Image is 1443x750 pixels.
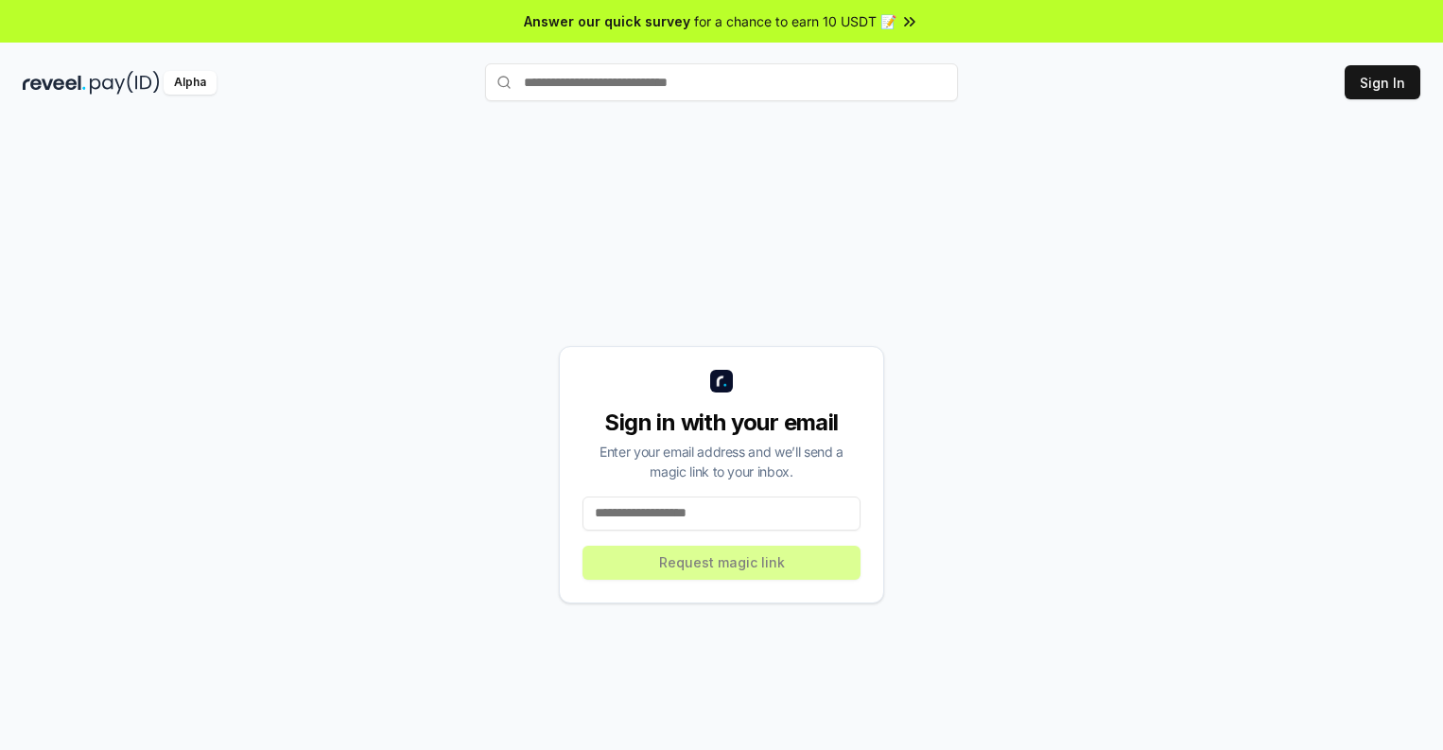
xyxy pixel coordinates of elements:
[90,71,160,95] img: pay_id
[582,442,861,481] div: Enter your email address and we’ll send a magic link to your inbox.
[710,370,733,392] img: logo_small
[694,11,896,31] span: for a chance to earn 10 USDT 📝
[1345,65,1420,99] button: Sign In
[164,71,217,95] div: Alpha
[23,71,86,95] img: reveel_dark
[582,408,861,438] div: Sign in with your email
[524,11,690,31] span: Answer our quick survey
